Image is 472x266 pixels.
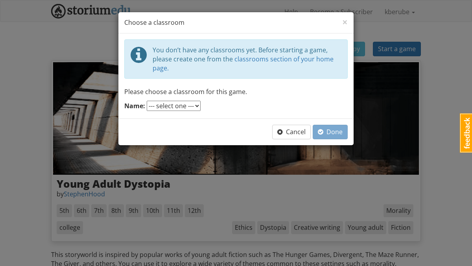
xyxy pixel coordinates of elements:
span: Cancel [277,127,306,136]
p: Please choose a classroom for this game. [124,87,348,96]
a: classrooms section of your home page. [153,55,334,72]
span: Done [318,127,343,136]
div: You don’t have any classrooms yet. Before starting a game, please create one from the [147,46,341,73]
button: Done [313,125,348,139]
button: Cancel [272,125,311,139]
span: × [342,15,348,28]
div: Choose a classroom [118,12,354,33]
label: Name: [124,102,145,111]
